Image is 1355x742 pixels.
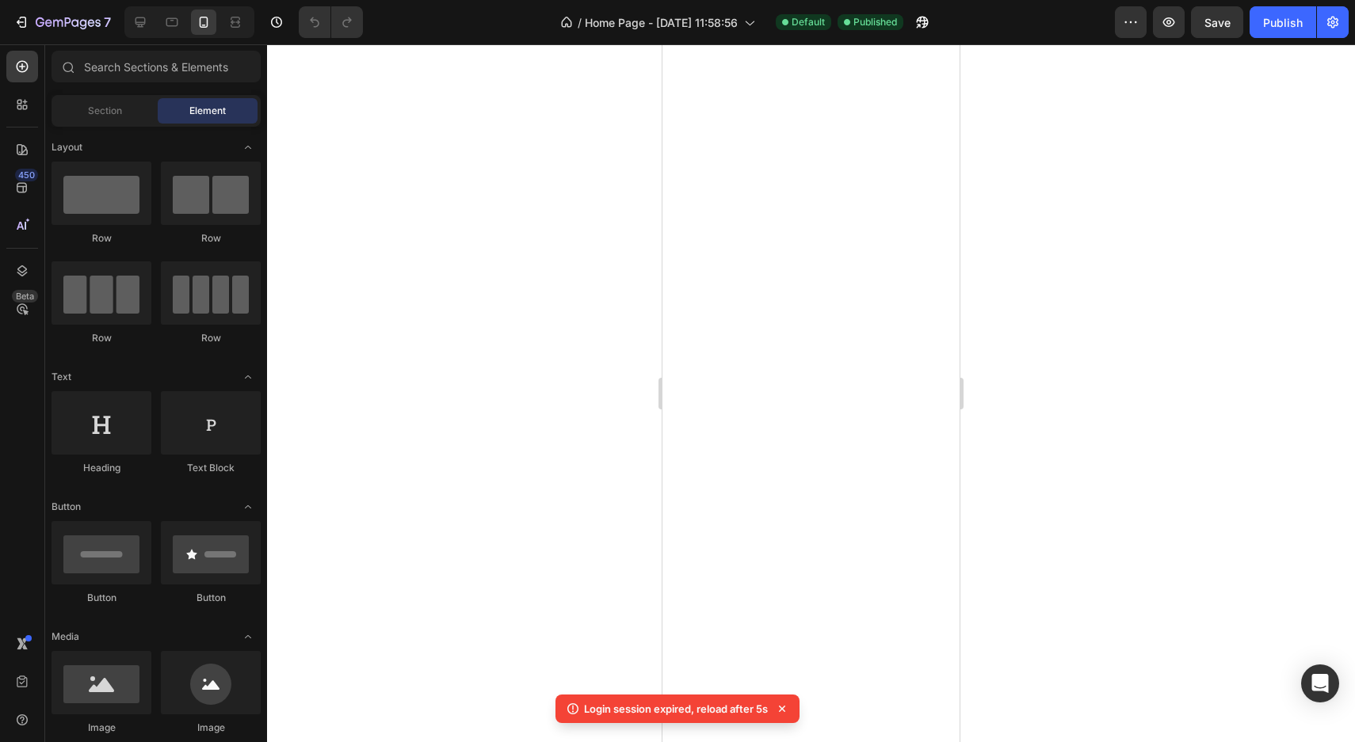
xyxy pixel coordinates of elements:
span: Toggle open [235,624,261,649]
span: Toggle open [235,494,261,519]
div: Row [161,331,261,345]
div: Publish [1263,14,1303,31]
div: Row [161,231,261,245]
div: Button [161,591,261,605]
span: Toggle open [235,135,261,160]
span: Toggle open [235,364,261,390]
div: Text Block [161,461,261,475]
span: Section [88,104,122,118]
p: 7 [104,13,111,32]
div: 450 [15,169,38,181]
div: Image [161,721,261,735]
span: Button [52,500,81,514]
span: Element [189,104,226,118]
div: Row [52,331,151,345]
input: Search Sections & Elements [52,51,261,82]
span: Layout [52,140,82,154]
div: Open Intercom Messenger [1301,664,1339,702]
button: Publish [1250,6,1316,38]
div: Heading [52,461,151,475]
span: Save [1204,16,1231,29]
span: Text [52,370,71,384]
p: Login session expired, reload after 5s [584,701,768,717]
div: Undo/Redo [299,6,363,38]
div: Image [52,721,151,735]
span: / [578,14,582,31]
iframe: Design area [662,44,960,742]
span: Home Page - [DATE] 11:58:56 [585,14,738,31]
button: Save [1191,6,1243,38]
button: 7 [6,6,118,38]
div: Row [52,231,151,245]
div: Beta [12,290,38,303]
span: Media [52,630,79,644]
div: Button [52,591,151,605]
span: Published [853,15,897,29]
span: Default [792,15,825,29]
